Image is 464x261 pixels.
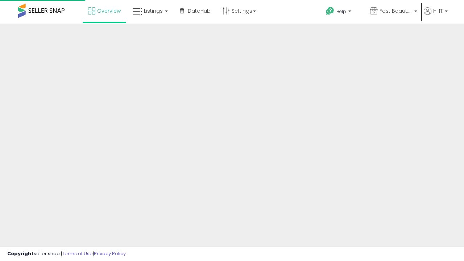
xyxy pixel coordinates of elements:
span: Fast Beauty ([GEOGRAPHIC_DATA]) [380,7,412,14]
span: Listings [144,7,163,14]
i: Get Help [326,7,335,16]
a: Help [320,1,364,24]
span: Overview [97,7,121,14]
span: DataHub [188,7,211,14]
span: Help [336,8,346,14]
a: Terms of Use [62,250,93,257]
a: Privacy Policy [94,250,126,257]
div: seller snap | | [7,250,126,257]
a: Hi IT [424,7,448,24]
strong: Copyright [7,250,34,257]
span: Hi IT [433,7,443,14]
